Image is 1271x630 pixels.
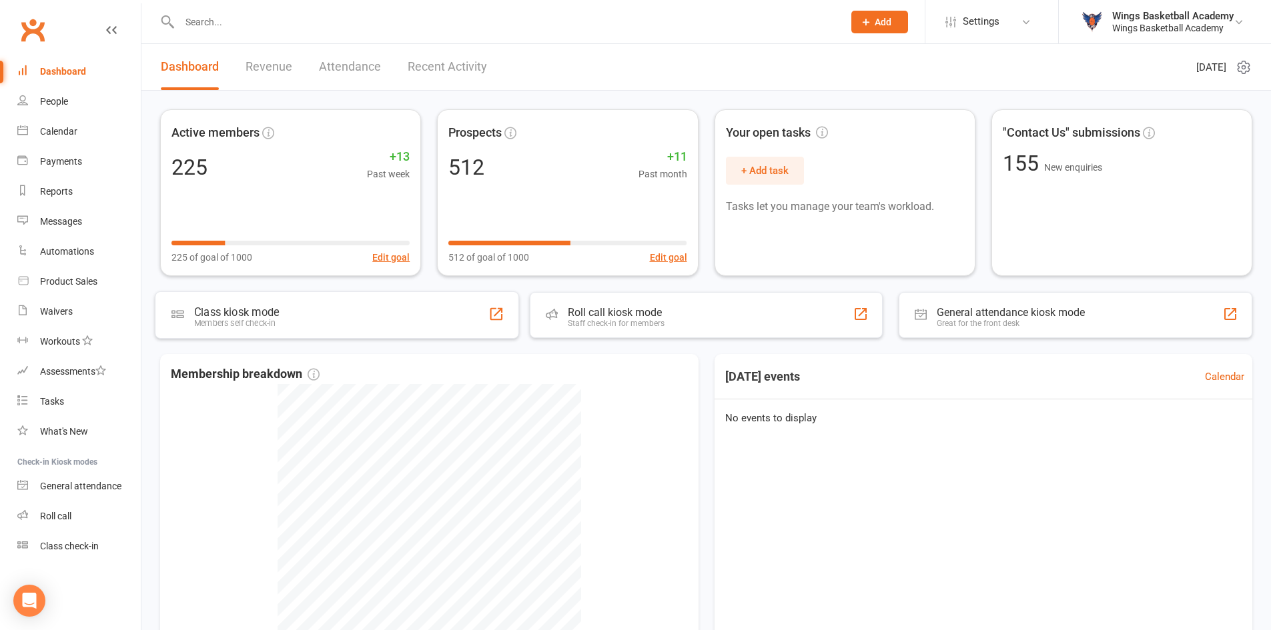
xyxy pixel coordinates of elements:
span: Past week [367,167,410,181]
div: Tasks [40,396,64,407]
span: Active members [171,123,260,143]
div: Automations [40,246,94,257]
div: General attendance kiosk mode [937,306,1085,319]
div: Class check-in [40,541,99,551]
button: Add [851,11,908,33]
a: Roll call [17,501,141,531]
div: Dashboard [40,66,86,77]
a: Dashboard [161,44,219,90]
div: Open Intercom Messenger [13,585,45,617]
button: Edit goal [372,250,410,265]
a: Automations [17,237,141,267]
a: General attendance kiosk mode [17,471,141,501]
span: 225 of goal of 1000 [171,250,252,265]
a: Tasks [17,387,141,417]
span: Your open tasks [726,123,828,143]
a: People [17,87,141,117]
a: Class kiosk mode [17,531,141,561]
a: Assessments [17,357,141,387]
a: Waivers [17,297,141,327]
span: +13 [367,147,410,167]
div: 512 [448,157,484,178]
span: Prospects [448,123,502,143]
div: Staff check-in for members [568,319,665,328]
div: Members self check-in [194,319,280,328]
span: Settings [963,7,999,37]
input: Search... [175,13,834,31]
img: thumb_image1733802406.png [1079,9,1106,35]
span: +11 [639,147,687,167]
a: Clubworx [16,13,49,47]
p: Tasks let you manage your team's workload. [726,198,964,215]
div: People [40,96,68,107]
span: New enquiries [1044,162,1102,173]
div: Roll call [40,511,71,521]
div: What's New [40,426,88,437]
span: [DATE] [1196,59,1226,75]
a: Dashboard [17,57,141,87]
a: Recent Activity [408,44,487,90]
a: What's New [17,417,141,447]
span: Add [875,17,891,27]
a: Revenue [246,44,292,90]
div: Roll call kiosk mode [568,306,665,319]
div: Waivers [40,306,73,317]
div: Calendar [40,126,77,137]
div: No events to display [709,399,1258,437]
a: Workouts [17,327,141,357]
span: 155 [1003,151,1044,176]
div: Messages [40,216,82,227]
a: Payments [17,147,141,177]
a: Messages [17,207,141,237]
div: Great for the front desk [937,319,1085,328]
div: Payments [40,156,82,167]
span: Past month [639,167,687,181]
div: Workouts [40,336,80,347]
div: Product Sales [40,276,97,287]
a: Reports [17,177,141,207]
span: "Contact Us" submissions [1003,123,1140,143]
div: Wings Basketball Academy [1112,22,1234,34]
button: Edit goal [650,250,687,265]
a: Product Sales [17,267,141,297]
div: General attendance [40,481,121,491]
div: Assessments [40,366,106,377]
button: + Add task [726,157,804,185]
a: Calendar [17,117,141,147]
div: Reports [40,186,73,197]
a: Calendar [1205,369,1244,385]
h3: [DATE] events [715,365,811,389]
a: Attendance [319,44,381,90]
div: 225 [171,157,207,178]
div: Class kiosk mode [194,306,280,319]
span: 512 of goal of 1000 [448,250,529,265]
span: Membership breakdown [171,365,320,384]
div: Wings Basketball Academy [1112,10,1234,22]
